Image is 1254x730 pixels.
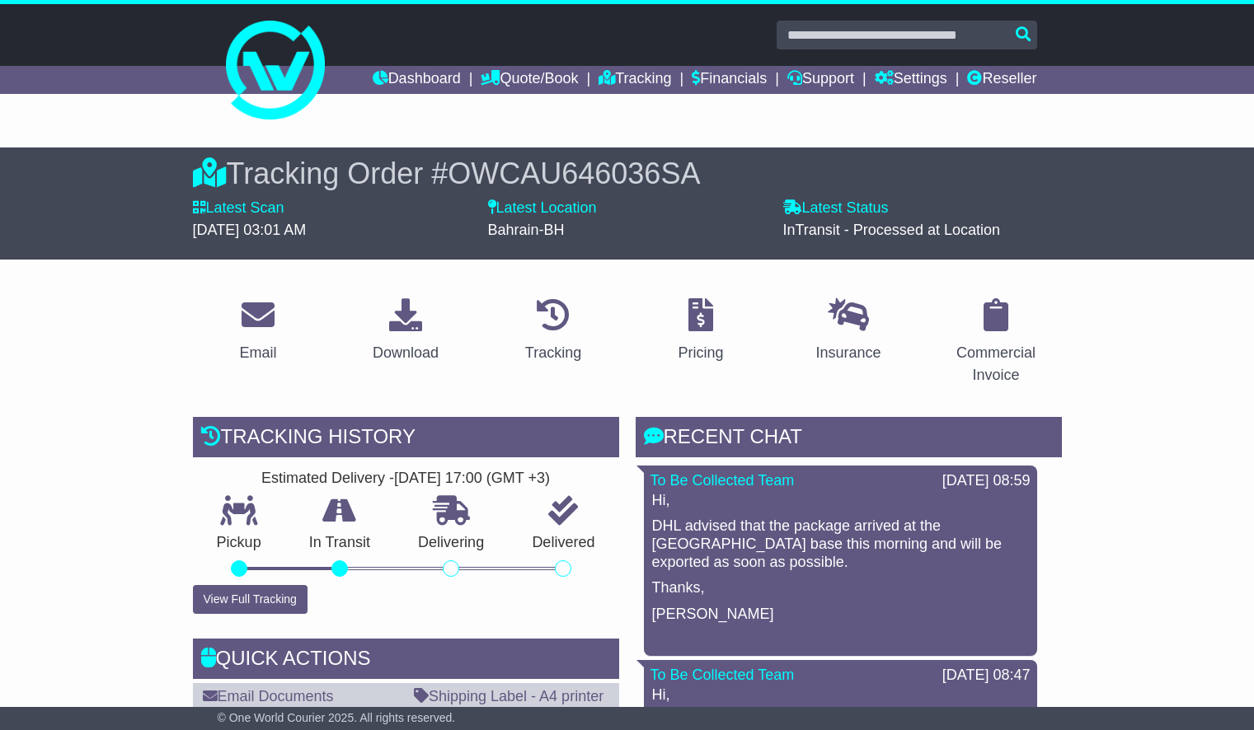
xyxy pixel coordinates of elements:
[650,667,795,683] a: To Be Collected Team
[514,292,592,370] a: Tracking
[787,66,854,94] a: Support
[650,472,795,489] a: To Be Collected Team
[652,517,1029,571] p: DHL advised that the package arrived at the [GEOGRAPHIC_DATA] base this morning and will be expor...
[394,470,550,488] div: [DATE] 17:00 (GMT +3)
[875,66,947,94] a: Settings
[218,711,456,724] span: © One World Courier 2025. All rights reserved.
[636,417,1062,461] div: RECENT CHAT
[193,222,307,238] span: [DATE] 03:01 AM
[525,342,581,364] div: Tracking
[942,472,1031,490] div: [DATE] 08:59
[448,157,700,190] span: OWCAU646036SA
[362,292,449,370] a: Download
[942,667,1031,685] div: [DATE] 08:47
[967,66,1036,94] a: Reseller
[599,66,671,94] a: Tracking
[942,342,1051,386] div: Commercial Invoice
[193,199,284,218] label: Latest Scan
[692,66,767,94] a: Financials
[652,579,1029,597] p: Thanks,
[193,639,619,683] div: Quick Actions
[678,342,723,364] div: Pricing
[488,199,597,218] label: Latest Location
[488,222,565,238] span: Bahrain-BH
[285,534,394,552] p: In Transit
[193,417,619,461] div: Tracking history
[193,470,619,488] div: Estimated Delivery -
[414,688,604,704] a: Shipping Label - A4 printer
[373,66,461,94] a: Dashboard
[193,156,1062,191] div: Tracking Order #
[193,585,308,614] button: View Full Tracking
[239,342,276,364] div: Email
[508,534,618,552] p: Delivered
[652,686,1029,704] p: Hi,
[652,492,1029,510] p: Hi,
[394,534,508,552] p: Delivering
[373,342,439,364] div: Download
[667,292,734,370] a: Pricing
[481,66,578,94] a: Quote/Book
[931,292,1062,392] a: Commercial Invoice
[815,342,881,364] div: Insurance
[783,222,1000,238] span: InTransit - Processed at Location
[652,606,1029,624] p: [PERSON_NAME]
[228,292,287,370] a: Email
[783,199,889,218] label: Latest Status
[805,292,891,370] a: Insurance
[193,534,285,552] p: Pickup
[203,688,334,704] a: Email Documents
